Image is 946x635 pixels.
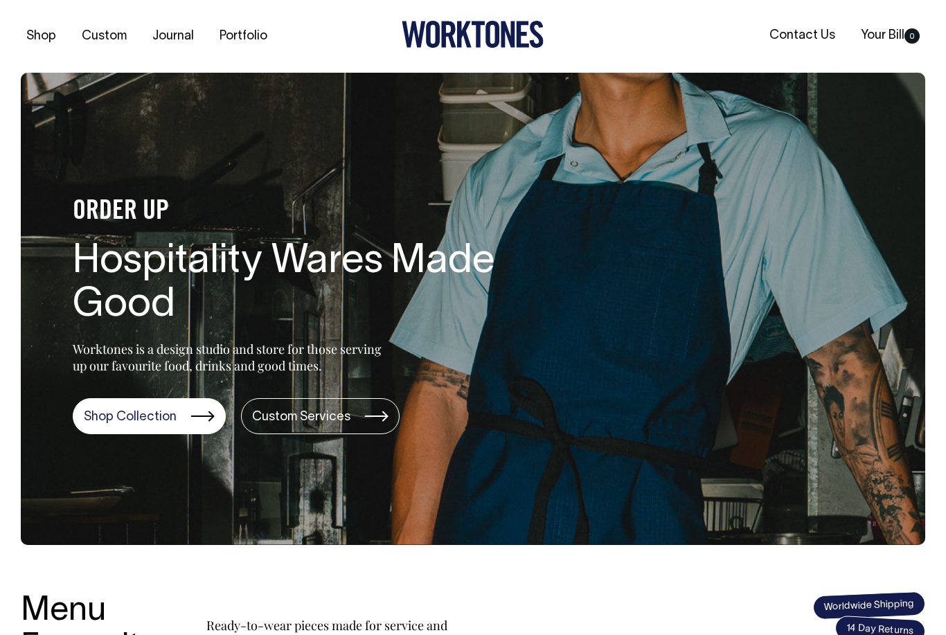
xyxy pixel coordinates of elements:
h1: Hospitality Wares Made Good [73,240,516,329]
a: Shop [21,25,62,48]
a: Custom Services [241,398,400,434]
h4: ORDER UP [73,197,516,226]
a: Contact Us [764,24,841,47]
a: Journal [147,25,199,48]
span: 0 [904,28,920,44]
a: Your Bill0 [855,24,925,47]
p: Worktones is a design studio and store for those serving up our favourite food, drinks and good t... [73,341,388,374]
a: Portfolio [214,25,273,48]
a: Shop Collection [73,398,226,434]
a: Custom [76,25,132,48]
span: Worldwide Shipping [812,591,925,620]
